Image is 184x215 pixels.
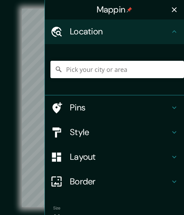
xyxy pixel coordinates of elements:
div: Border [45,169,184,194]
label: Size [53,205,61,211]
img: pin-icon.png [127,7,132,13]
h4: Mappin [97,5,133,15]
input: Pick your city or area [50,61,184,78]
h4: Layout [70,152,170,163]
div: Layout [45,145,184,169]
h4: Pins [70,102,170,113]
h4: Style [70,127,170,138]
canvas: Map [22,9,162,207]
div: Style [45,120,184,145]
h4: Border [70,176,170,187]
div: Location [45,19,184,44]
div: Pins [45,96,184,120]
h4: Location [70,26,170,37]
